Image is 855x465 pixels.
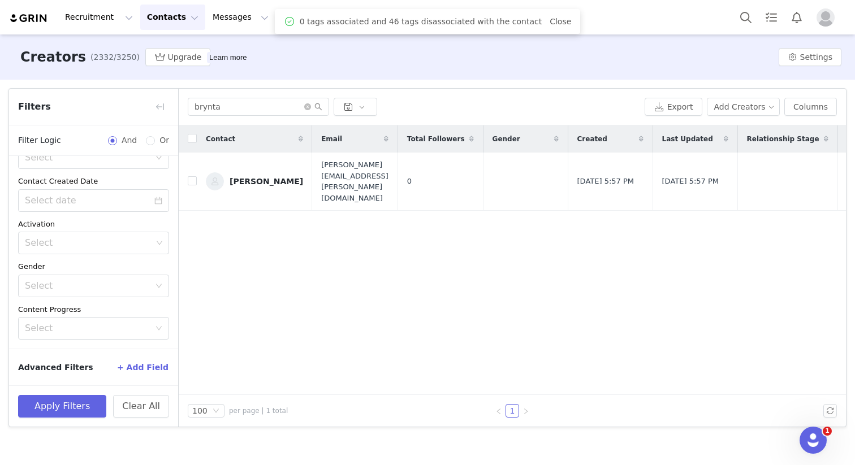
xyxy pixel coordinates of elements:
span: Gender [493,134,520,144]
button: Search [733,5,758,30]
span: Email [321,134,342,144]
i: icon: calendar [154,197,162,205]
i: icon: left [495,408,502,415]
div: Contact Created Date [18,176,169,187]
span: 1 [823,427,832,436]
button: Messages [206,5,275,30]
button: Contacts [140,5,205,30]
button: Upgrade [145,48,211,66]
li: 1 [506,404,519,418]
button: Clear All [113,395,169,418]
button: Content [341,5,403,30]
span: Total Followers [407,134,465,144]
i: icon: close-circle [304,103,311,110]
div: Select [25,237,152,249]
span: Relationship Stage [747,134,819,144]
img: 679948f4-f7f5-40ee-b336-4c4b66da8afa--s.jpg [206,172,224,190]
span: 0 [407,176,412,187]
i: icon: down [213,407,219,415]
input: Search... [188,98,329,116]
i: icon: down [156,240,163,247]
span: [DATE] 5:57 PM [662,176,719,187]
h3: Creators [20,47,86,67]
span: Last Updated [662,134,713,144]
i: icon: search [314,103,322,111]
a: Brands [474,5,519,30]
span: And [117,134,141,146]
a: 1 [506,405,519,417]
a: Community [520,5,584,30]
button: Program [276,5,340,30]
span: [PERSON_NAME][EMAIL_ADDRESS][PERSON_NAME][DOMAIN_NAME] [321,159,388,203]
span: [DATE] 5:57 PM [577,176,634,187]
img: placeholder-profile.jpg [817,8,835,27]
button: + Add Field [116,358,169,376]
button: Profile [810,8,846,27]
div: Gender [18,261,169,272]
i: icon: down [156,325,162,333]
span: per page | 1 total [229,406,288,416]
a: [PERSON_NAME] [206,172,303,190]
li: Next Page [519,404,533,418]
i: icon: down [156,154,162,162]
div: 100 [192,405,208,417]
div: Select [25,152,150,163]
div: Select [25,323,150,334]
button: Add Creators [707,98,780,116]
div: Select [25,280,150,292]
button: Settings [779,48,841,66]
span: Created [577,134,607,144]
div: Activation [18,219,169,230]
div: Content Progress [18,304,169,315]
button: Export [645,98,702,116]
div: Tooltip anchor [207,52,249,63]
i: icon: right [522,408,529,415]
iframe: Intercom live chat [800,427,827,454]
span: Or [155,134,169,146]
span: (2332/3250) [90,51,140,63]
button: Apply Filters [18,395,106,418]
input: Select date [18,189,169,212]
span: Contact [206,134,235,144]
button: Columns [784,98,837,116]
span: Advanced Filters [18,362,93,373]
span: 0 tags associated and 46 tags disassociated with the contact [300,16,542,28]
button: Notifications [784,5,809,30]
span: Filter Logic [18,134,61,146]
li: Previous Page [492,404,506,418]
a: Close [550,17,571,26]
a: Tasks [759,5,784,30]
i: icon: down [156,283,162,290]
div: [PERSON_NAME] [230,177,303,186]
button: Reporting [403,5,473,30]
button: Recruitment [58,5,140,30]
span: Filters [18,100,51,114]
img: grin logo [9,13,49,24]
